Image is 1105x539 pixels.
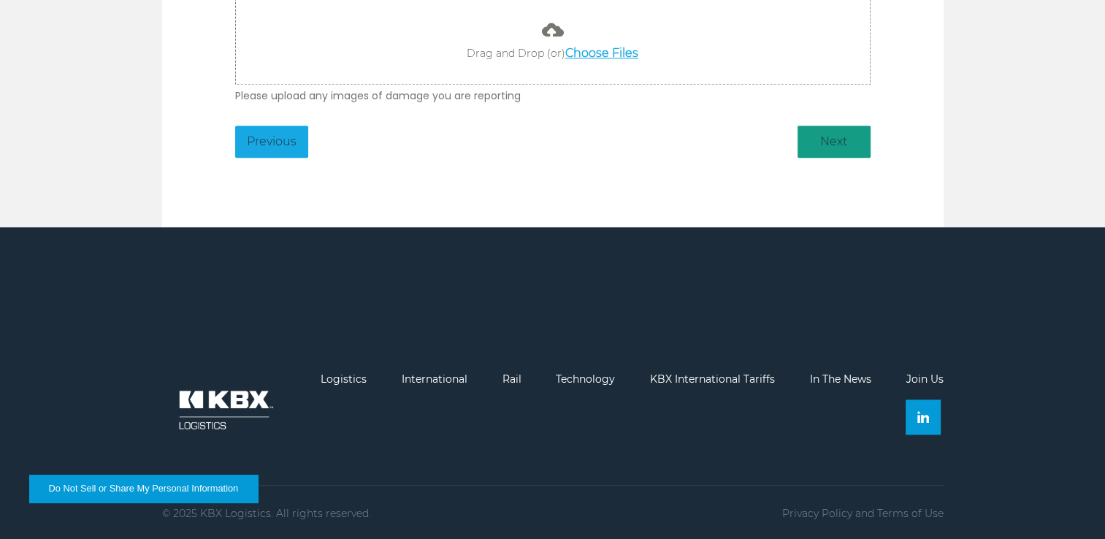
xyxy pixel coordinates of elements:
[798,126,871,158] button: hiddenNext
[650,372,775,386] a: KBX International Tariffs
[805,133,863,150] span: Next
[242,133,301,150] span: Previous
[29,475,258,502] button: Do Not Sell or Share My Personal Information
[502,372,521,386] a: Rail
[321,372,367,386] a: Logistics
[782,507,852,520] a: Privacy Policy
[565,46,638,60] a: Choose Files
[162,373,286,446] img: kbx logo
[906,372,943,386] a: Join Us
[257,45,849,63] p: Drag and Drop (or)
[917,411,929,423] img: Linkedin
[810,372,871,386] a: In The News
[402,372,467,386] a: International
[162,508,371,519] p: © 2025 KBX Logistics. All rights reserved.
[235,88,871,104] span: Please upload any images of damage you are reporting
[877,507,944,520] a: Terms of Use
[855,507,874,520] span: and
[556,372,615,386] a: Technology
[235,126,308,158] button: hiddenPrevious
